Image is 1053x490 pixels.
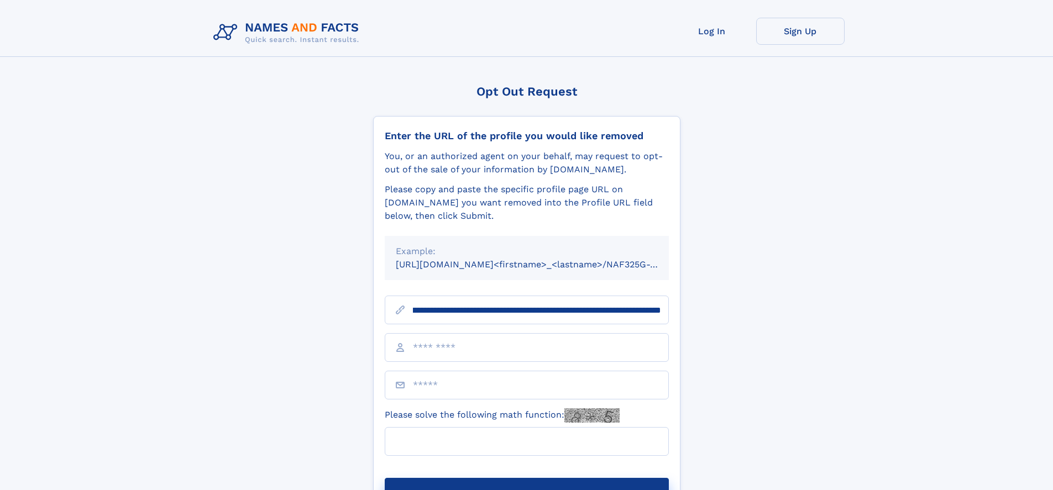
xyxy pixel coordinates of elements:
[385,130,669,142] div: Enter the URL of the profile you would like removed
[668,18,756,45] a: Log In
[756,18,845,45] a: Sign Up
[396,259,690,270] small: [URL][DOMAIN_NAME]<firstname>_<lastname>/NAF325G-xxxxxxxx
[396,245,658,258] div: Example:
[385,150,669,176] div: You, or an authorized agent on your behalf, may request to opt-out of the sale of your informatio...
[385,408,620,423] label: Please solve the following math function:
[385,183,669,223] div: Please copy and paste the specific profile page URL on [DOMAIN_NAME] you want removed into the Pr...
[373,85,680,98] div: Opt Out Request
[209,18,368,48] img: Logo Names and Facts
